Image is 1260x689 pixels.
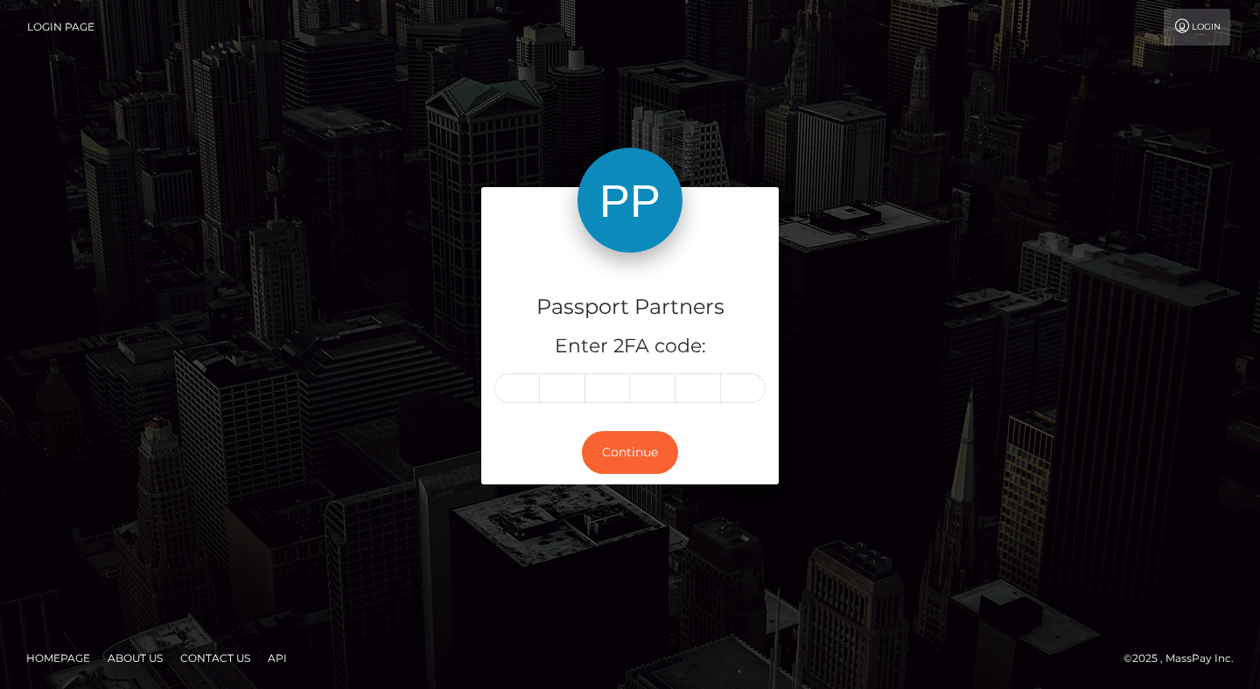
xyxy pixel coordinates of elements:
a: Login [1164,9,1230,45]
a: Contact Us [173,644,257,672]
a: Login Page [27,9,94,45]
h4: Passport Partners [494,292,766,323]
img: Passport Partners [577,148,682,253]
div: © 2025 , MassPay Inc. [1123,649,1247,668]
a: About Us [101,644,170,672]
a: API [261,644,294,672]
h5: Enter 2FA code: [494,333,766,360]
a: Homepage [19,644,97,672]
button: Continue [582,431,678,474]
